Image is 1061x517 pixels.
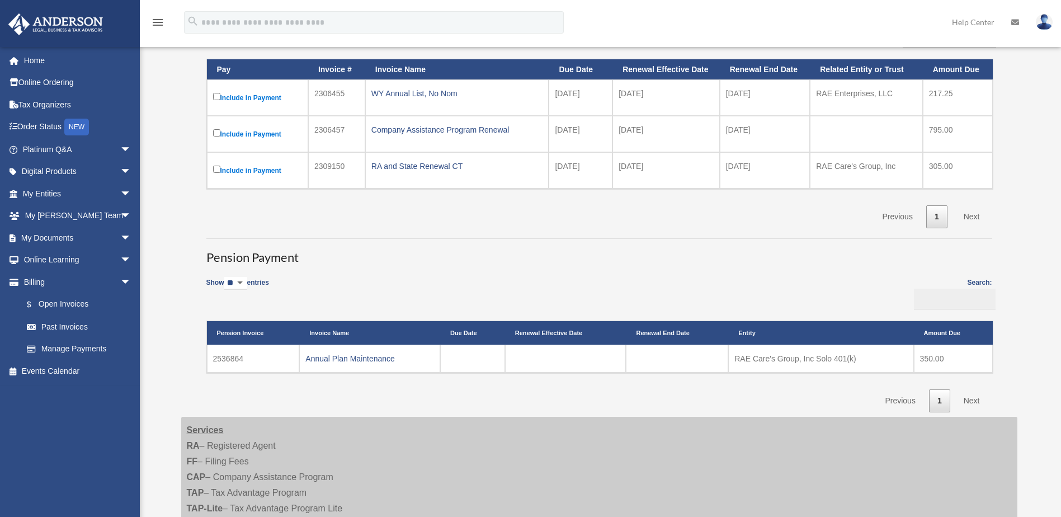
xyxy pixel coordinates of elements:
[213,166,220,173] input: Include in Payment
[720,79,810,116] td: [DATE]
[187,504,223,513] strong: TAP-Lite
[187,457,198,466] strong: FF
[308,152,365,189] td: 2309150
[955,389,988,412] a: Next
[213,163,302,177] label: Include in Payment
[207,59,308,80] th: Pay: activate to sort column descending
[549,152,612,189] td: [DATE]
[207,321,300,345] th: Pension Invoice: activate to sort column descending
[914,321,993,345] th: Amount Due: activate to sort column ascending
[308,79,365,116] td: 2306455
[120,205,143,228] span: arrow_drop_down
[371,158,543,174] div: RA and State Renewal CT
[8,116,148,139] a: Order StatusNEW
[365,59,549,80] th: Invoice Name: activate to sort column ascending
[207,345,300,373] td: 2536864
[612,116,719,152] td: [DATE]
[206,238,992,266] h3: Pension Payment
[16,293,137,316] a: $Open Invoices
[914,345,993,373] td: 350.00
[440,321,505,345] th: Due Date: activate to sort column ascending
[720,116,810,152] td: [DATE]
[810,79,922,116] td: RAE Enterprises, LLC
[120,138,143,161] span: arrow_drop_down
[5,13,106,35] img: Anderson Advisors Platinum Portal
[187,472,206,482] strong: CAP
[8,249,148,271] a: Online Learningarrow_drop_down
[8,138,148,161] a: Platinum Q&Aarrow_drop_down
[16,316,143,338] a: Past Invoices
[876,389,923,412] a: Previous
[914,289,996,310] input: Search:
[911,277,992,310] label: Search:
[8,182,148,205] a: My Entitiesarrow_drop_down
[923,59,993,80] th: Amount Due: activate to sort column ascending
[8,93,148,116] a: Tax Organizers
[505,321,626,345] th: Renewal Effective Date: activate to sort column ascending
[308,59,365,80] th: Invoice #: activate to sort column ascending
[612,59,719,80] th: Renewal Effective Date: activate to sort column ascending
[187,15,199,27] i: search
[8,205,148,227] a: My [PERSON_NAME] Teamarrow_drop_down
[8,49,148,72] a: Home
[308,116,365,152] td: 2306457
[810,59,922,80] th: Related Entity or Trust: activate to sort column ascending
[955,205,988,228] a: Next
[728,345,913,373] td: RAE Care's Group, Inc Solo 401(k)
[213,127,302,141] label: Include in Payment
[549,116,612,152] td: [DATE]
[187,488,204,497] strong: TAP
[151,20,164,29] a: menu
[728,321,913,345] th: Entity: activate to sort column ascending
[371,122,543,138] div: Company Assistance Program Renewal
[213,93,220,100] input: Include in Payment
[371,86,543,101] div: WY Annual List, No Nom
[626,321,728,345] th: Renewal End Date: activate to sort column ascending
[16,338,143,360] a: Manage Payments
[549,79,612,116] td: [DATE]
[120,182,143,205] span: arrow_drop_down
[120,271,143,294] span: arrow_drop_down
[923,152,993,189] td: 305.00
[8,161,148,183] a: Digital Productsarrow_drop_down
[33,298,39,312] span: $
[1036,14,1053,30] img: User Pic
[305,354,395,363] a: Annual Plan Maintenance
[929,389,950,412] a: 1
[120,161,143,184] span: arrow_drop_down
[206,277,269,301] label: Show entries
[874,205,921,228] a: Previous
[612,152,719,189] td: [DATE]
[213,91,302,105] label: Include in Payment
[224,277,247,290] select: Showentries
[299,321,440,345] th: Invoice Name: activate to sort column ascending
[923,116,993,152] td: 795.00
[64,119,89,135] div: NEW
[187,441,200,450] strong: RA
[549,59,612,80] th: Due Date: activate to sort column ascending
[720,152,810,189] td: [DATE]
[923,79,993,116] td: 217.25
[720,59,810,80] th: Renewal End Date: activate to sort column ascending
[926,205,947,228] a: 1
[213,129,220,137] input: Include in Payment
[120,249,143,272] span: arrow_drop_down
[810,152,922,189] td: RAE Care's Group, Inc
[120,227,143,250] span: arrow_drop_down
[8,72,148,94] a: Online Ordering
[187,425,224,435] strong: Services
[151,16,164,29] i: menu
[8,360,148,382] a: Events Calendar
[8,271,143,293] a: Billingarrow_drop_down
[8,227,148,249] a: My Documentsarrow_drop_down
[612,79,719,116] td: [DATE]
